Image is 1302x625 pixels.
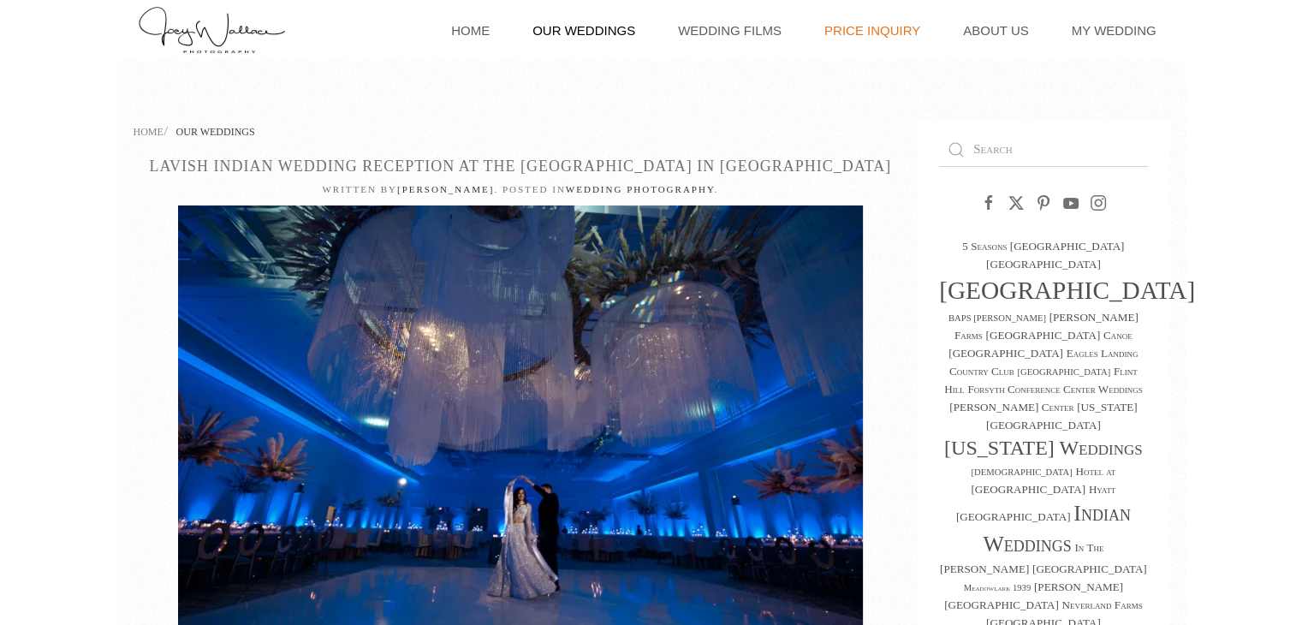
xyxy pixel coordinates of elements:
a: Morgan View Farm (2 items) [944,580,1123,611]
a: Georgia Weddings (18 items) [944,437,1143,459]
a: Bradford House and Garden (2 items) [985,329,1100,342]
a: [PERSON_NAME] [397,184,494,194]
a: Atlanta (46 items) [939,277,1195,304]
a: Flint Hill (2 items) [944,365,1138,396]
a: 5 Seasons Atlanta (2 items) [962,240,1124,253]
a: Neverland Farms (2 items) [1061,598,1142,611]
a: Meadowlark 1939 (1 item) [964,583,1031,592]
a: Ashton Gardens (2 items) [986,258,1101,271]
a: King Plow Arts Center (2 items) [1032,562,1147,575]
a: Fernbank Museum (1 item) [1017,367,1110,377]
a: BAPS Shri Swaminarayan Mandir (1 item) [948,313,1046,323]
a: Forsyth Conference Center Weddings (2 items) [967,383,1142,396]
p: Written by . Posted in . [134,182,908,197]
a: Holy Trinity Catholic Church (1 item) [971,467,1072,477]
a: Lavish Indian Wedding Reception at the [GEOGRAPHIC_DATA] in [GEOGRAPHIC_DATA] [149,158,891,175]
a: Home [134,126,163,138]
a: Bogle Farms (2 items) [954,311,1139,342]
a: Georgia Tech Conference Center (2 items) [986,401,1137,432]
span: Our Weddings [176,126,255,138]
a: Wedding Photography [566,184,715,194]
input: Search [939,133,1148,167]
a: Indian Wedding Reception at The Hotel at Avalon In Alpharetta [178,424,863,441]
a: Frazer Center (2 items) [949,401,1073,414]
a: Canoe Atlanta (2 items) [948,329,1133,360]
nav: Breadcrumb [134,120,908,141]
a: Eagles Landing Country Club (2 items) [949,347,1138,378]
